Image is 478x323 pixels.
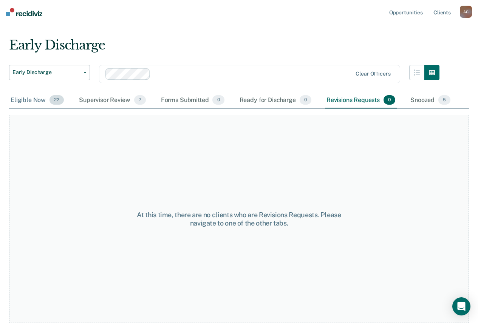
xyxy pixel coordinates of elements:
[9,92,65,109] div: Eligible Now22
[238,92,313,109] div: Ready for Discharge0
[384,95,395,105] span: 0
[6,8,42,16] img: Recidiviz
[438,95,450,105] span: 5
[452,297,470,315] div: Open Intercom Messenger
[9,65,90,80] button: Early Discharge
[77,92,147,109] div: Supervisor Review7
[50,95,64,105] span: 22
[9,37,439,59] div: Early Discharge
[356,71,390,77] div: Clear officers
[12,69,80,76] span: Early Discharge
[159,92,226,109] div: Forms Submitted0
[134,95,146,105] span: 7
[460,6,472,18] div: A C
[124,211,354,227] div: At this time, there are no clients who are Revisions Requests. Please navigate to one of the othe...
[212,95,224,105] span: 0
[460,6,472,18] button: AC
[300,95,311,105] span: 0
[325,92,397,109] div: Revisions Requests0
[409,92,452,109] div: Snoozed5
